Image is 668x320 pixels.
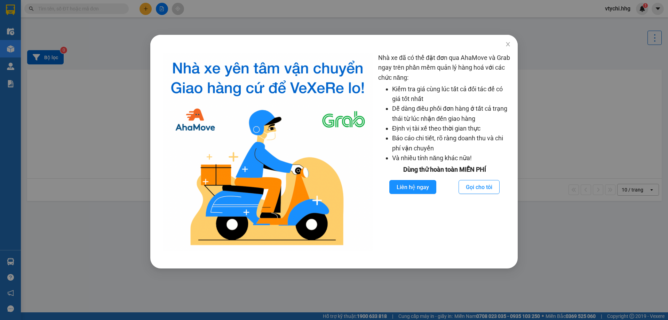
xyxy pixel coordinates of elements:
li: Và nhiều tính năng khác nữa! [392,153,511,163]
img: logo [163,53,373,251]
div: Nhà xe đã có thể đặt đơn qua AhaMove và Grab ngay trên phần mềm quản lý hàng hoá với các chức năng: [378,53,511,251]
span: Gọi cho tôi [466,183,492,192]
li: Báo cáo chi tiết, rõ ràng doanh thu và chi phí vận chuyển [392,133,511,153]
button: Close [498,35,518,54]
button: Liên hệ ngay [389,180,436,194]
div: Dùng thử hoàn toàn MIỄN PHÍ [378,165,511,174]
li: Dễ dàng điều phối đơn hàng ở tất cả trạng thái từ lúc nhận đến giao hàng [392,104,511,124]
li: Định vị tài xế theo thời gian thực [392,124,511,133]
span: close [505,41,511,47]
button: Gọi cho tôi [459,180,500,194]
span: Liên hệ ngay [397,183,429,192]
li: Kiểm tra giá cùng lúc tất cả đối tác để có giá tốt nhất [392,84,511,104]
